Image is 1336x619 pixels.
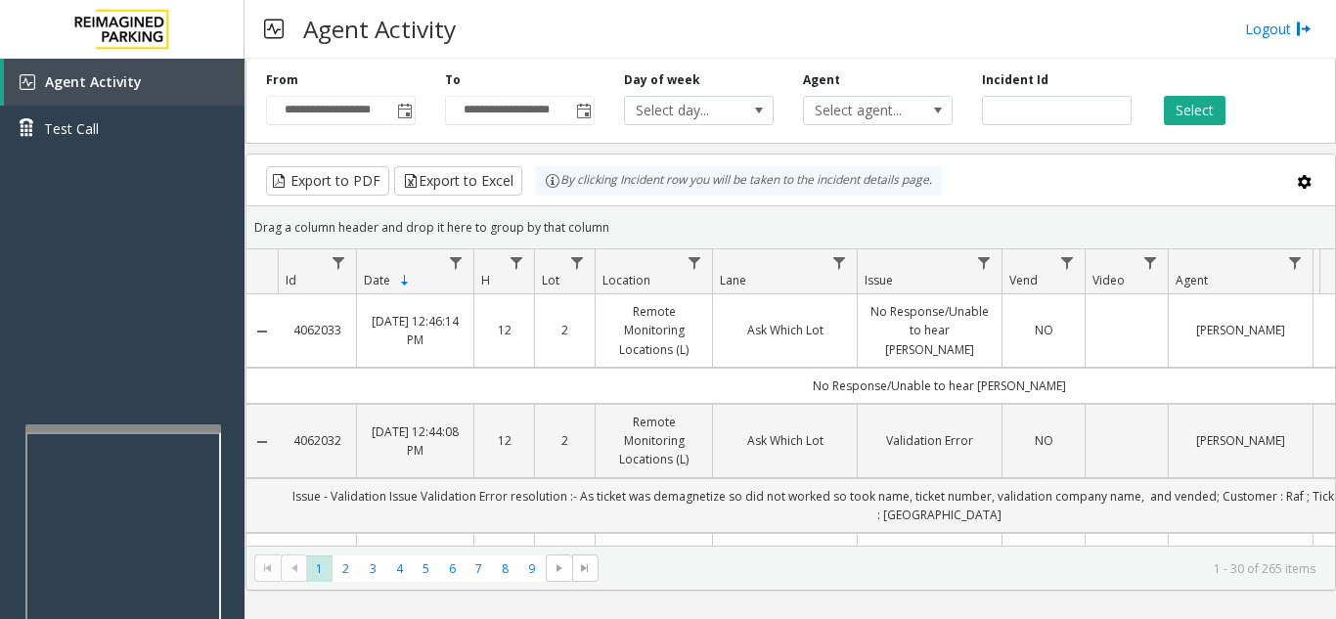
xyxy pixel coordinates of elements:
[1054,249,1081,276] a: Vend Filter Menu
[803,71,840,89] label: Agent
[369,542,462,579] a: [DATE] 12:42:58 PM
[545,173,560,189] img: infoIcon.svg
[504,249,530,276] a: H Filter Menu
[266,71,298,89] label: From
[982,71,1048,89] label: Incident Id
[306,555,333,582] span: Page 1
[547,321,583,339] a: 2
[360,555,386,582] span: Page 3
[246,434,278,450] a: Collapse Details
[492,555,518,582] span: Page 8
[364,272,390,288] span: Date
[289,321,344,339] a: 4062033
[1176,272,1208,288] span: Agent
[293,5,466,53] h3: Agent Activity
[1035,322,1053,338] span: NO
[1180,431,1301,450] a: [PERSON_NAME]
[869,431,990,450] a: Validation Error
[1014,321,1073,339] a: NO
[264,5,284,53] img: pageIcon
[610,560,1315,577] kendo-pager-info: 1 - 30 of 265 items
[445,71,461,89] label: To
[439,555,466,582] span: Page 6
[1180,321,1301,339] a: [PERSON_NAME]
[289,431,344,450] a: 4062032
[826,249,853,276] a: Lane Filter Menu
[369,422,462,460] a: [DATE] 12:44:08 PM
[625,97,743,124] span: Select day...
[45,72,142,91] span: Agent Activity
[1035,432,1053,449] span: NO
[246,324,278,339] a: Collapse Details
[1245,19,1312,39] a: Logout
[577,560,593,576] span: Go to the last page
[542,272,559,288] span: Lot
[246,210,1335,244] div: Drag a column header and drop it here to group by that column
[286,272,296,288] span: Id
[333,555,359,582] span: Page 2
[607,302,700,359] a: Remote Monitoring Locations (L)
[1282,249,1309,276] a: Agent Filter Menu
[624,71,700,89] label: Day of week
[546,554,572,582] span: Go to the next page
[326,249,352,276] a: Id Filter Menu
[1164,96,1225,125] button: Select
[486,321,522,339] a: 12
[486,431,522,450] a: 12
[865,272,893,288] span: Issue
[971,249,998,276] a: Issue Filter Menu
[572,554,599,582] span: Go to the last page
[481,272,490,288] span: H
[1092,272,1125,288] span: Video
[1296,19,1312,39] img: logout
[725,321,845,339] a: Ask Which Lot
[602,272,650,288] span: Location
[869,302,990,359] a: No Response/Unable to hear [PERSON_NAME]
[869,542,990,579] a: Gate / Door Won't Open
[44,118,99,139] span: Test Call
[1009,272,1038,288] span: Vend
[397,273,413,288] span: Sortable
[720,272,746,288] span: Lane
[552,560,567,576] span: Go to the next page
[443,249,469,276] a: Date Filter Menu
[393,97,415,124] span: Toggle popup
[394,166,522,196] button: Export to Excel
[369,312,462,349] a: [DATE] 12:46:14 PM
[413,555,439,582] span: Page 5
[804,97,922,124] span: Select agent...
[266,166,389,196] button: Export to PDF
[607,413,700,469] a: Remote Monitoring Locations (L)
[572,97,594,124] span: Toggle popup
[547,431,583,450] a: 2
[246,249,1335,546] div: Data table
[466,555,492,582] span: Page 7
[725,431,845,450] a: Ask Which Lot
[20,74,35,90] img: 'icon'
[682,249,708,276] a: Location Filter Menu
[4,59,245,106] a: Agent Activity
[607,542,700,579] a: Modera Midtown (L)
[518,555,545,582] span: Page 9
[1137,249,1164,276] a: Video Filter Menu
[1014,431,1073,450] a: NO
[535,166,942,196] div: By clicking Incident row you will be taken to the incident details page.
[386,555,413,582] span: Page 4
[725,542,845,579] a: Mezz Main Trans Entry
[564,249,591,276] a: Lot Filter Menu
